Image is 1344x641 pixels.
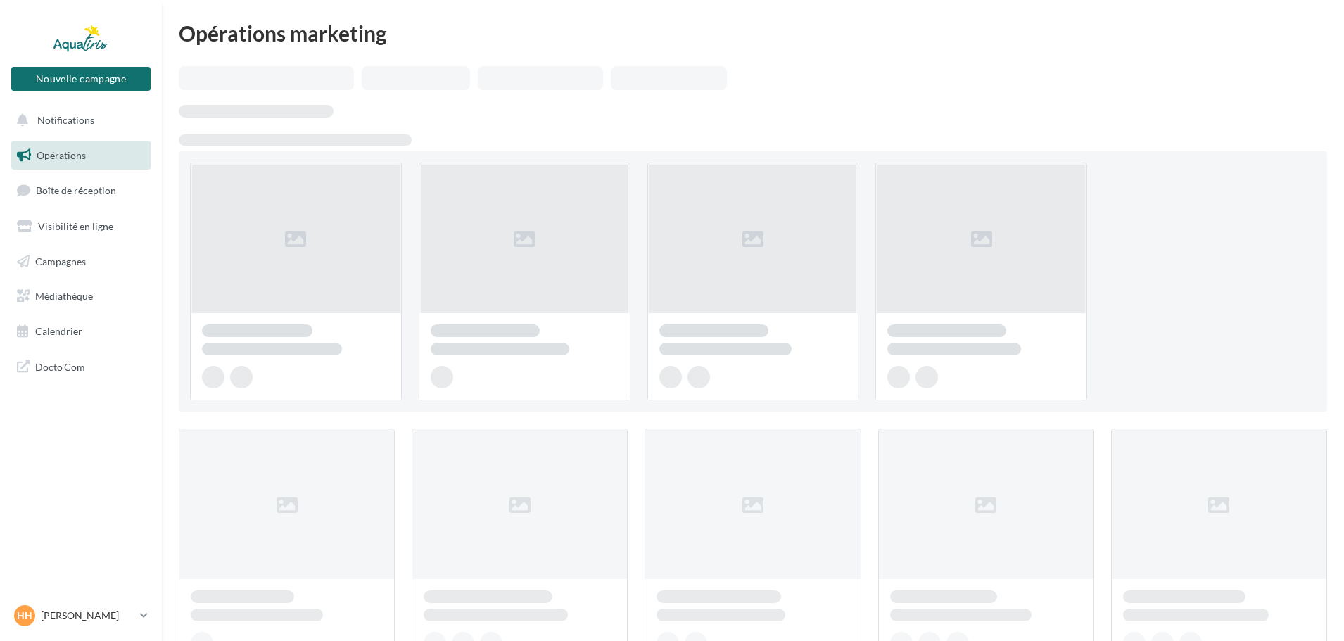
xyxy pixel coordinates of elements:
[11,67,151,91] button: Nouvelle campagne
[37,114,94,126] span: Notifications
[36,184,116,196] span: Boîte de réception
[8,317,153,346] a: Calendrier
[17,609,32,623] span: HH
[35,290,93,302] span: Médiathèque
[35,325,82,337] span: Calendrier
[8,247,153,277] a: Campagnes
[8,175,153,205] a: Boîte de réception
[37,149,86,161] span: Opérations
[8,212,153,241] a: Visibilité en ligne
[11,602,151,629] a: HH [PERSON_NAME]
[35,255,86,267] span: Campagnes
[8,106,148,135] button: Notifications
[179,23,1327,44] div: Opérations marketing
[8,352,153,381] a: Docto'Com
[41,609,134,623] p: [PERSON_NAME]
[8,281,153,311] a: Médiathèque
[35,357,85,376] span: Docto'Com
[38,220,113,232] span: Visibilité en ligne
[8,141,153,170] a: Opérations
